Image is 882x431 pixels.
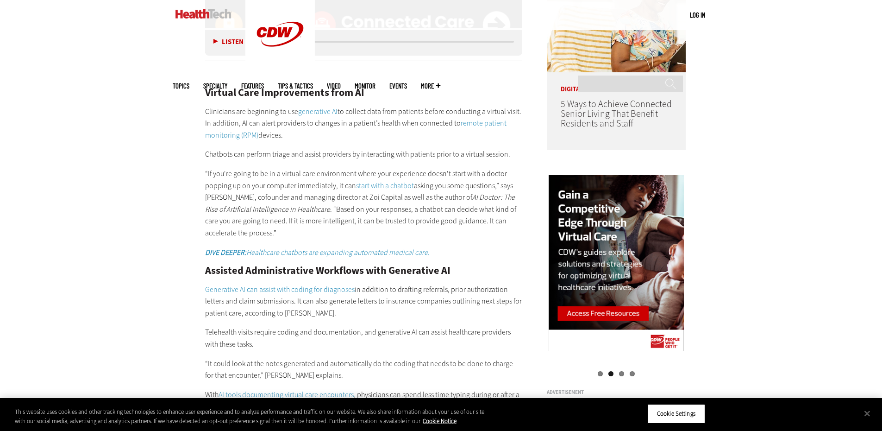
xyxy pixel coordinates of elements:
[205,247,430,257] em: Healthcare chatbots are expanding automated medical care.
[619,371,624,376] a: 3
[355,82,375,89] a: MonITor
[278,82,313,89] a: Tips & Tactics
[241,82,264,89] a: Features
[205,389,523,425] p: With , physicians can spend less time typing during or after a visit. If generative AI makes a mi...
[598,371,603,376] a: 1
[245,61,315,71] a: CDW
[205,285,355,294] a: Generative AI can assist with coding for diagnoses
[175,9,231,19] img: Home
[205,106,523,141] p: Clinicians are beginning to use to collect data from patients before conducting a virtual visit. ...
[203,82,227,89] span: Specialty
[205,284,523,319] p: in addition to drafting referrals, prior authorization letters and claim submissions. It can also...
[205,192,515,214] em: AI Doctor: The Rise of Artificial Intelligence in Healthcare
[857,403,877,424] button: Close
[561,98,672,130] a: 5 Ways to Achieve Connected Senior Living That Benefit Residents and Staff
[356,181,414,190] a: start with a chatbot
[547,72,686,93] p: Digital Workspace
[298,107,338,116] a: generative AI
[15,407,485,425] div: This website uses cookies and other tracking technologies to enhance user experience and to analy...
[389,82,407,89] a: Events
[205,148,523,160] p: Chatbots can perform triage and assist providers by interacting with patients prior to a virtual ...
[205,247,430,257] a: DIVE DEEPER:Healthcare chatbots are expanding automated medical care.
[421,82,440,89] span: More
[173,82,189,89] span: Topics
[205,118,507,140] a: remote patient monitoring (RPM)
[205,168,523,239] p: “If you're going to be in a virtual care environment where your experience doesn't start with a d...
[423,417,457,425] a: More information about your privacy
[205,358,523,381] p: “It could look at the notes generated and automatically do the coding that needs to be done to ch...
[547,390,686,395] h3: Advertisement
[630,371,635,376] a: 4
[205,266,523,276] h2: Assisted Administrative Workflows with Generative AI
[219,390,354,399] a: AI tools documenting virtual care encounters
[690,10,705,20] div: User menu
[549,175,684,353] img: virtual care right rail
[205,326,523,350] p: Telehealth visits require coding and documentation, and generative AI can assist healthcare provi...
[690,11,705,19] a: Log in
[205,247,246,257] strong: DIVE DEEPER:
[608,371,613,376] a: 2
[327,82,341,89] a: Video
[647,404,705,424] button: Cookie Settings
